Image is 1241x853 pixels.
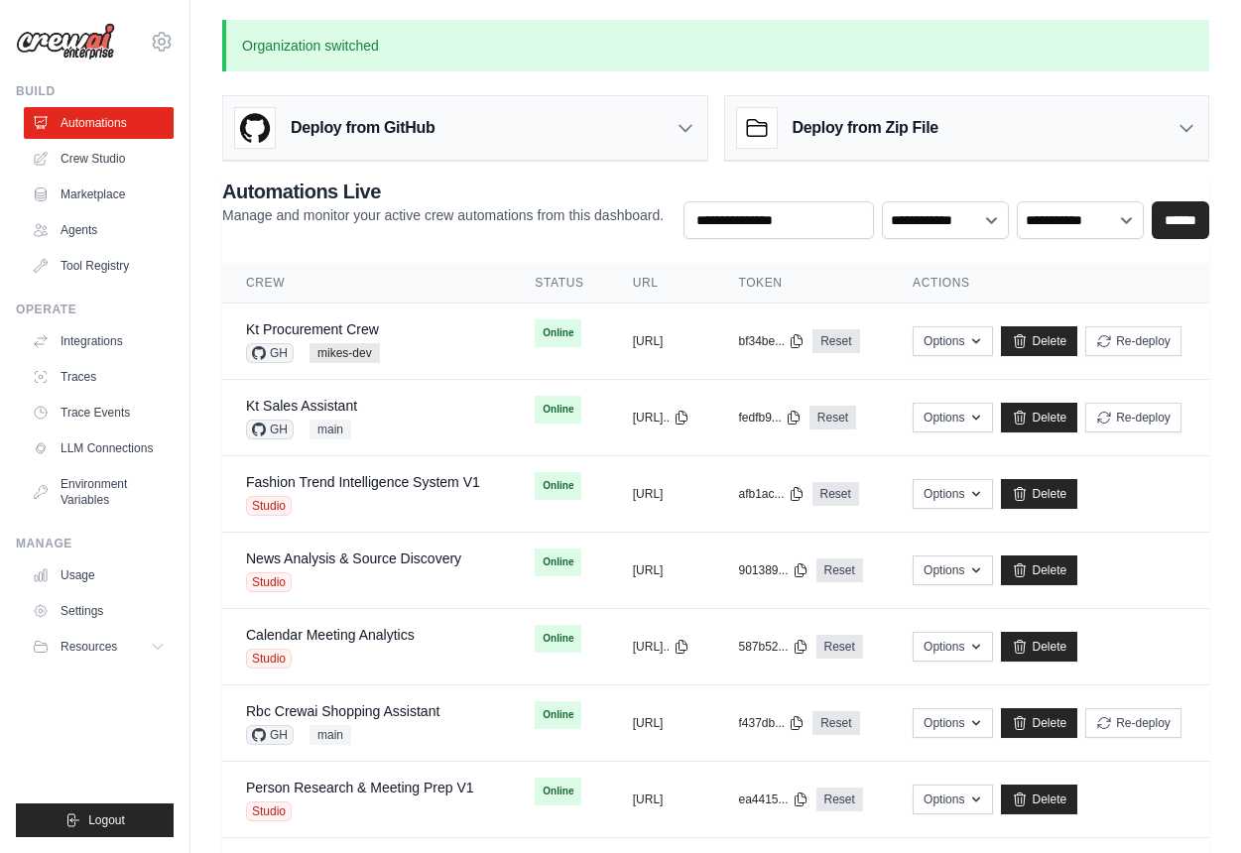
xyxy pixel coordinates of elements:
[793,116,938,140] h3: Deploy from Zip File
[310,420,351,439] span: main
[24,325,174,357] a: Integrations
[222,263,511,304] th: Crew
[812,482,859,506] a: Reset
[1001,785,1077,814] a: Delete
[816,635,863,659] a: Reset
[16,536,174,551] div: Manage
[24,432,174,464] a: LLM Connections
[24,631,174,663] button: Resources
[246,474,480,490] a: Fashion Trend Intelligence System V1
[913,632,993,662] button: Options
[535,778,581,805] span: Online
[246,780,474,795] a: Person Research & Meeting Prep V1
[738,410,801,426] button: fedfb9...
[88,812,125,828] span: Logout
[24,559,174,591] a: Usage
[24,179,174,210] a: Marketplace
[1001,479,1077,509] a: Delete
[1085,403,1181,432] button: Re-deploy
[235,108,275,148] img: GitHub Logo
[24,250,174,282] a: Tool Registry
[511,263,608,304] th: Status
[913,555,993,585] button: Options
[714,263,889,304] th: Token
[246,801,292,821] span: Studio
[812,711,859,735] a: Reset
[913,326,993,356] button: Options
[816,788,863,811] a: Reset
[816,558,863,582] a: Reset
[246,321,379,337] a: Kt Procurement Crew
[246,572,292,592] span: Studio
[535,625,581,653] span: Online
[738,562,807,578] button: 901389...
[246,343,294,363] span: GH
[246,627,415,643] a: Calendar Meeting Analytics
[1001,708,1077,738] a: Delete
[246,725,294,745] span: GH
[222,205,664,225] p: Manage and monitor your active crew automations from this dashboard.
[889,263,1209,304] th: Actions
[1001,632,1077,662] a: Delete
[1001,403,1077,432] a: Delete
[913,708,993,738] button: Options
[1085,708,1181,738] button: Re-deploy
[24,107,174,139] a: Automations
[222,20,1209,71] p: Organization switched
[16,23,115,61] img: Logo
[738,333,805,349] button: bf34be...
[913,479,993,509] button: Options
[535,396,581,424] span: Online
[535,548,581,576] span: Online
[222,178,664,205] h2: Automations Live
[24,468,174,516] a: Environment Variables
[1085,326,1181,356] button: Re-deploy
[738,792,807,807] button: ea4415...
[24,214,174,246] a: Agents
[246,703,439,719] a: Rbc Crewai Shopping Assistant
[738,486,804,502] button: afb1ac...
[16,302,174,317] div: Operate
[535,472,581,500] span: Online
[246,649,292,669] span: Studio
[310,343,380,363] span: mikes-dev
[809,406,856,429] a: Reset
[246,398,357,414] a: Kt Sales Assistant
[16,83,174,99] div: Build
[291,116,434,140] h3: Deploy from GitHub
[609,263,715,304] th: URL
[246,420,294,439] span: GH
[812,329,859,353] a: Reset
[24,397,174,428] a: Trace Events
[310,725,351,745] span: main
[535,701,581,729] span: Online
[738,639,807,655] button: 587b52...
[24,143,174,175] a: Crew Studio
[1001,326,1077,356] a: Delete
[16,803,174,837] button: Logout
[246,550,461,566] a: News Analysis & Source Discovery
[738,715,805,731] button: f437db...
[535,319,581,347] span: Online
[24,595,174,627] a: Settings
[1001,555,1077,585] a: Delete
[913,403,993,432] button: Options
[61,639,117,655] span: Resources
[246,496,292,516] span: Studio
[24,361,174,393] a: Traces
[913,785,993,814] button: Options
